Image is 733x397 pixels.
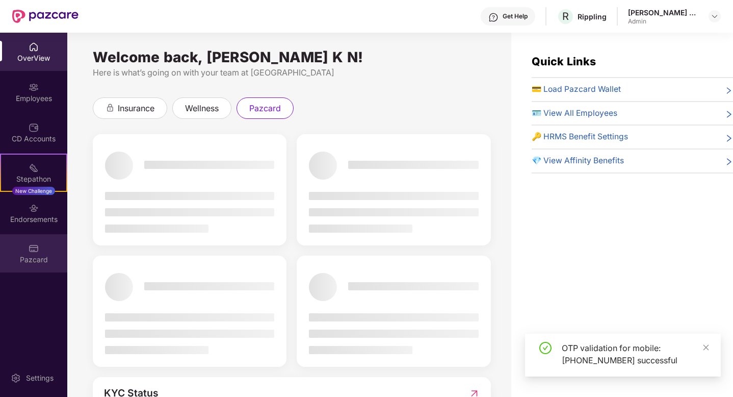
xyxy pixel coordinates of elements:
[532,131,628,143] span: 🔑 HRMS Benefit Settings
[532,83,621,96] span: 💳 Load Pazcard Wallet
[628,8,699,17] div: [PERSON_NAME] K N
[539,342,552,354] span: check-circle
[29,243,39,254] img: svg+xml;base64,PHN2ZyBpZD0iUGF6Y2FyZCIgeG1sbnM9Imh0dHA6Ly93d3cudzMub3JnLzIwMDAvc3ZnIiB3aWR0aD0iMj...
[185,102,219,115] span: wellness
[29,163,39,173] img: svg+xml;base64,PHN2ZyB4bWxucz0iaHR0cDovL3d3dy53My5vcmcvMjAwMC9zdmciIHdpZHRoPSIyMSIgaGVpZ2h0PSIyMC...
[23,373,57,383] div: Settings
[29,42,39,52] img: svg+xml;base64,PHN2ZyBpZD0iSG9tZSIgeG1sbnM9Imh0dHA6Ly93d3cudzMub3JnLzIwMDAvc3ZnIiB3aWR0aD0iMjAiIG...
[711,12,719,20] img: svg+xml;base64,PHN2ZyBpZD0iRHJvcGRvd24tMzJ4MzIiIHhtbG5zPSJodHRwOi8vd3d3LnczLm9yZy8yMDAwL3N2ZyIgd2...
[12,10,78,23] img: New Pazcare Logo
[29,82,39,92] img: svg+xml;base64,PHN2ZyBpZD0iRW1wbG95ZWVzIiB4bWxucz0iaHR0cDovL3d3dy53My5vcmcvMjAwMC9zdmciIHdpZHRoPS...
[93,53,491,61] div: Welcome back, [PERSON_NAME] K N!
[29,122,39,133] img: svg+xml;base64,PHN2ZyBpZD0iQ0RfQWNjb3VudHMiIGRhdGEtbmFtZT0iQ0QgQWNjb3VudHMiIHhtbG5zPSJodHRwOi8vd3...
[11,373,21,383] img: svg+xml;base64,PHN2ZyBpZD0iU2V0dGluZy0yMHgyMCIgeG1sbnM9Imh0dHA6Ly93d3cudzMub3JnLzIwMDAvc3ZnIiB3aW...
[488,12,499,22] img: svg+xml;base64,PHN2ZyBpZD0iSGVscC0zMngzMiIgeG1sbnM9Imh0dHA6Ly93d3cudzMub3JnLzIwMDAvc3ZnIiB3aWR0aD...
[702,344,710,351] span: close
[1,174,66,184] div: Stepathon
[532,107,617,120] span: 🪪 View All Employees
[725,133,733,143] span: right
[725,157,733,167] span: right
[562,10,569,22] span: R
[532,55,596,68] span: Quick Links
[503,12,528,20] div: Get Help
[562,342,709,366] div: OTP validation for mobile: [PHONE_NUMBER] successful
[93,66,491,79] div: Here is what’s going on with your team at [GEOGRAPHIC_DATA]
[249,102,281,115] span: pazcard
[12,187,55,195] div: New Challenge
[29,203,39,213] img: svg+xml;base64,PHN2ZyBpZD0iRW5kb3JzZW1lbnRzIiB4bWxucz0iaHR0cDovL3d3dy53My5vcmcvMjAwMC9zdmciIHdpZH...
[106,103,115,112] div: animation
[118,102,154,115] span: insurance
[532,155,624,167] span: 💎 View Affinity Benefits
[628,17,699,26] div: Admin
[578,12,607,21] div: Rippling
[725,85,733,96] span: right
[725,109,733,120] span: right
